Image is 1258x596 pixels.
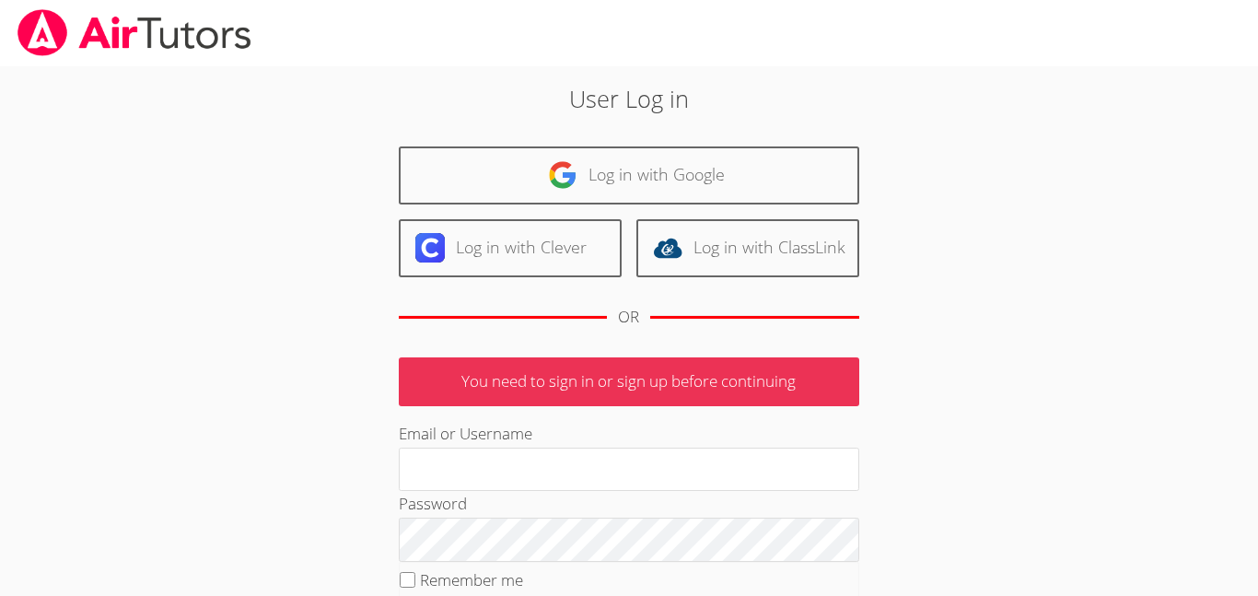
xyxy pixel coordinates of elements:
a: Log in with Google [399,146,859,205]
img: google-logo-50288ca7cdecda66e5e0955fdab243c47b7ad437acaf1139b6f446037453330a.svg [548,160,577,190]
img: clever-logo-6eab21bc6e7a338710f1a6ff85c0baf02591cd810cc4098c63d3a4b26e2feb20.svg [415,233,445,263]
img: classlink-logo-d6bb404cc1216ec64c9a2012d9dc4662098be43eaf13dc465df04b49fa7ab582.svg [653,233,682,263]
a: Log in with ClassLink [636,219,859,277]
label: Remember me [420,569,523,590]
label: Email or Username [399,423,532,444]
label: Password [399,493,467,514]
h2: User Log in [289,81,969,116]
div: OR [618,304,639,331]
img: airtutors_banner-c4298cdbf04f3fff15de1276eac7730deb9818008684d7c2e4769d2f7ddbe033.png [16,9,253,56]
p: You need to sign in or sign up before continuing [399,357,859,406]
a: Log in with Clever [399,219,622,277]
